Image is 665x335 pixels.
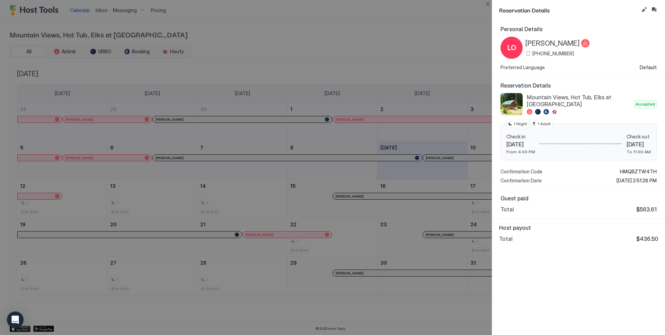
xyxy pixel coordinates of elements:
[636,206,657,213] span: $563.61
[514,121,527,127] span: 1 Night
[500,206,514,213] span: Total
[500,93,523,115] div: listing image
[627,141,651,148] span: [DATE]
[500,195,657,202] span: Guest paid
[506,149,535,154] span: From 4:00 PM
[620,169,657,175] span: HMQBZTW4TH
[525,39,580,48] span: [PERSON_NAME]
[500,178,542,184] span: Confirmation Date
[499,224,658,231] span: Host payout
[527,94,631,108] span: Mountain Views, Hot Tub, Elks at [GEOGRAPHIC_DATA]
[507,43,516,53] span: LO
[627,134,651,140] span: Check out
[500,26,657,33] span: Personal Details
[636,101,655,107] span: Accepted
[627,149,651,154] span: To 11:00 AM
[500,82,657,89] span: Reservation Details
[7,311,24,328] div: Open Intercom Messenger
[532,51,574,57] span: [PHONE_NUMBER]
[499,235,513,242] span: Total
[650,6,658,14] button: Inbox
[617,178,657,184] span: [DATE] 2:51:28 PM
[640,64,657,71] span: Default
[538,121,551,127] span: 1 Adult
[506,134,535,140] span: Check in
[500,64,545,71] span: Preferred Language
[506,141,535,148] span: [DATE]
[499,6,639,14] span: Reservation Details
[636,235,658,242] span: $436.50
[640,6,648,14] button: Edit reservation
[500,169,542,175] span: Confirmation Code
